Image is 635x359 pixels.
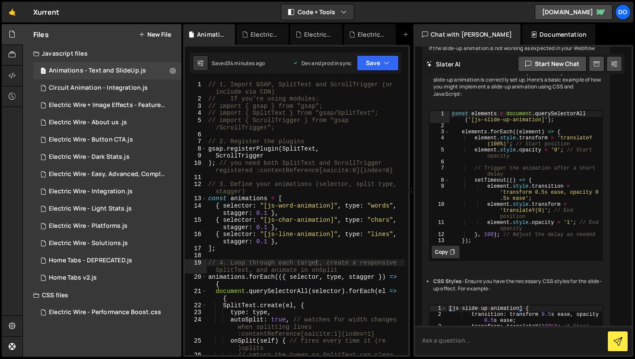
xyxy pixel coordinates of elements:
[522,24,595,45] div: Documentation
[433,277,462,285] strong: CSS Styles
[430,111,450,123] div: 1
[430,220,450,232] div: 11
[185,302,207,309] div: 22
[185,337,207,352] div: 25
[281,4,354,20] button: Code + Tools
[431,245,460,259] button: Copy
[185,274,207,288] div: 20
[185,160,207,174] div: 10
[251,30,278,39] div: Electric Wire - Performance Boost.css
[33,217,181,235] div: 13741/39729.js
[185,259,207,274] div: 19
[227,60,265,67] div: 34 minutes ago
[33,131,181,148] div: 13741/39731.js
[49,188,133,195] div: Electric Wire - Integration.js
[49,67,146,75] div: Animations - Text and SlideUp.js
[430,238,450,244] div: 13
[430,165,450,177] div: 7
[430,183,450,202] div: 9
[49,119,127,126] div: Electric Wire - About us .js
[33,79,181,97] div: 13741/45029.js
[185,231,207,245] div: 16
[304,30,332,39] div: Electric Wire - Dark Stats.js
[426,60,461,68] h2: Slater AI
[430,305,447,312] div: 1
[430,129,450,135] div: 3
[33,200,181,217] div: 13741/39781.js
[518,56,587,72] button: Start new chat
[433,278,603,293] li: : Ensure you have the necessary CSS styles for the slide-up effect. For example:
[430,202,450,220] div: 10
[185,110,207,117] div: 4
[185,117,207,131] div: 5
[357,55,399,71] button: Save
[185,174,207,181] div: 11
[185,202,207,217] div: 14
[430,123,450,129] div: 2
[185,195,207,202] div: 13
[23,45,181,62] div: Javascript files
[49,274,97,282] div: Home Tabs v2.js
[49,170,168,178] div: Electric Wire - Easy, Advanced, Complete.js
[33,304,181,321] div: 13741/39772.css
[185,181,207,195] div: 12
[430,312,447,324] div: 2
[185,103,207,110] div: 3
[535,4,613,20] a: [DOMAIN_NAME]
[33,269,181,287] div: 13741/35121.js
[615,4,631,20] a: Do
[33,7,59,17] div: Xurrent
[430,177,450,183] div: 8
[49,239,128,247] div: Electric Wire - Solutions.js
[33,114,181,131] div: 13741/40873.js
[49,222,127,230] div: Electric Wire - Platforms.js
[430,324,447,336] div: 3
[185,309,207,316] div: 23
[430,135,450,147] div: 4
[185,81,207,95] div: 1
[2,2,23,22] a: 🤙
[403,30,439,39] div: New File
[197,30,225,39] div: Animations - Text and SlideUp.js
[33,62,181,79] div: Animations - Text and SlideUp.js
[293,60,352,67] div: Dev and prod in sync
[358,30,385,39] div: Electric Wire - Integration.js
[185,288,207,302] div: 21
[185,316,207,338] div: 24
[33,30,49,39] h2: Files
[49,136,133,144] div: Electric Wire - Button CTA.js
[33,183,181,200] div: 13741/45398.js
[185,245,207,252] div: 17
[413,24,521,45] div: Chat with [PERSON_NAME]
[23,287,181,304] div: CSS files
[433,69,603,98] li: : Ensure that your JavaScript code for the slide-up animation is correctly set up. Here’s a basic...
[49,101,168,109] div: Electric Wire + Image Effects - Features.js
[49,309,161,316] div: Electric Wire - Performance Boost.css
[212,60,265,67] div: Saved
[185,145,207,153] div: 8
[33,166,184,183] div: 13741/39793.js
[185,138,207,145] div: 7
[41,68,46,75] span: 1
[33,252,181,269] div: 13741/34720.js
[33,97,184,114] div: 13741/39792.js
[185,217,207,231] div: 15
[49,257,132,265] div: Home Tabs - DEPRECATED.js
[49,84,148,92] div: Circuit Animation - Integration.js
[430,147,450,159] div: 5
[49,205,132,213] div: Electric Wire - Light Stats.js
[185,252,207,259] div: 18
[33,235,181,252] div: 13741/39667.js
[33,148,181,166] div: 13741/39773.js
[430,159,450,165] div: 6
[185,95,207,103] div: 2
[49,153,130,161] div: Electric Wire - Dark Stats.js
[139,31,171,38] button: New File
[430,232,450,238] div: 12
[185,152,207,160] div: 9
[185,131,207,139] div: 6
